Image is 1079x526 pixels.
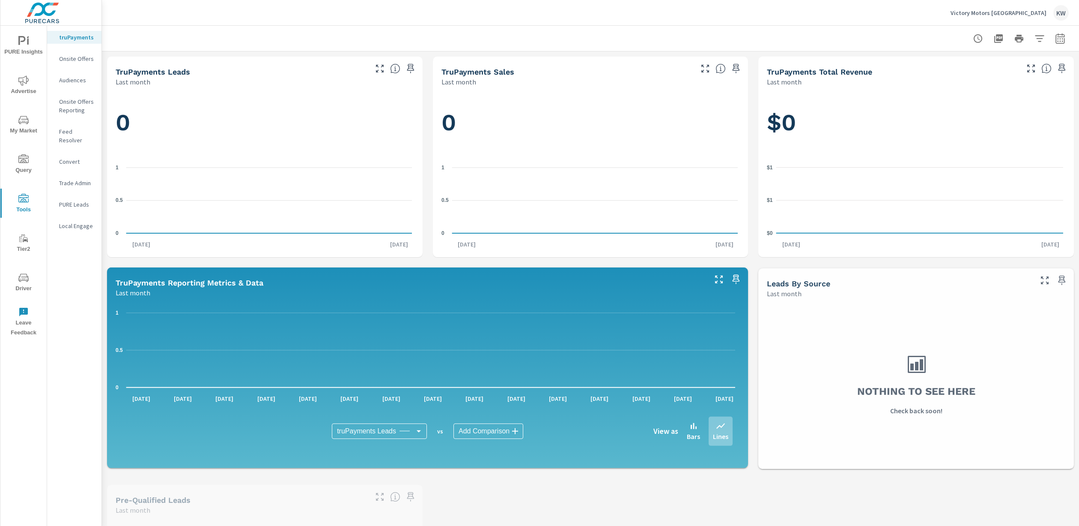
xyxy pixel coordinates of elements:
[116,288,150,298] p: Last month
[653,427,678,436] h6: View as
[116,505,150,515] p: Last month
[332,424,427,439] div: truPayments Leads
[441,165,444,171] text: 1
[857,384,975,399] h3: Nothing to see here
[1052,30,1069,47] button: Select Date Range
[116,496,191,505] h5: Pre-Qualified Leads
[441,230,444,236] text: 0
[47,95,101,117] div: Onsite Offers Reporting
[59,127,95,144] p: Feed Resolver
[687,431,700,442] p: Bars
[709,240,739,249] p: [DATE]
[767,77,802,87] p: Last month
[3,307,44,338] span: Leave Feedback
[59,33,95,42] p: truPayments
[116,67,190,76] h5: truPayments Leads
[126,394,156,403] p: [DATE]
[47,31,101,44] div: truPayments
[116,108,414,137] h1: 0
[767,289,802,299] p: Last month
[404,490,417,504] span: Save this to your personalized report
[47,74,101,87] div: Audiences
[776,240,806,249] p: [DATE]
[712,273,726,286] button: Make Fullscreen
[116,77,150,87] p: Last month
[3,36,44,57] span: PURE Insights
[293,394,323,403] p: [DATE]
[951,9,1046,17] p: Victory Motors [GEOGRAPHIC_DATA]
[729,62,743,75] span: Save this to your personalized report
[3,115,44,136] span: My Market
[1053,5,1069,21] div: KW
[390,63,400,74] span: The number of truPayments leads.
[116,230,119,236] text: 0
[47,177,101,189] div: Trade Admin
[116,385,119,391] text: 0
[59,200,95,209] p: PURE Leads
[543,394,573,403] p: [DATE]
[3,233,44,254] span: Tier2
[373,62,387,75] button: Make Fullscreen
[767,108,1065,137] h1: $0
[441,67,514,76] h5: truPayments Sales
[698,62,712,75] button: Make Fullscreen
[373,490,387,504] button: Make Fullscreen
[47,219,101,232] div: Local Engage
[453,424,523,439] div: Add Comparison
[209,394,239,403] p: [DATE]
[427,427,453,435] p: vs
[1038,274,1052,287] button: Make Fullscreen
[584,394,614,403] p: [DATE]
[1055,274,1069,287] span: Save this to your personalized report
[59,97,95,114] p: Onsite Offers Reporting
[59,76,95,84] p: Audiences
[1010,30,1028,47] button: Print Report
[116,310,119,316] text: 1
[168,394,198,403] p: [DATE]
[59,157,95,166] p: Convert
[0,26,47,341] div: nav menu
[441,77,476,87] p: Last month
[1055,62,1069,75] span: Save this to your personalized report
[116,197,123,203] text: 0.5
[3,75,44,96] span: Advertise
[376,394,406,403] p: [DATE]
[715,63,726,74] span: Number of sales matched to a truPayments lead. [Source: This data is sourced from the dealer's DM...
[890,406,942,416] p: Check back soon!
[47,155,101,168] div: Convert
[626,394,656,403] p: [DATE]
[767,230,773,236] text: $0
[59,222,95,230] p: Local Engage
[251,394,281,403] p: [DATE]
[990,30,1007,47] button: "Export Report to PDF"
[767,67,872,76] h5: truPayments Total Revenue
[116,278,263,287] h5: truPayments Reporting Metrics & Data
[441,108,740,137] h1: 0
[729,273,743,286] span: Save this to your personalized report
[767,279,830,288] h5: Leads By Source
[3,273,44,294] span: Driver
[668,394,698,403] p: [DATE]
[501,394,531,403] p: [DATE]
[767,197,773,203] text: $1
[337,427,396,436] span: truPayments Leads
[452,240,482,249] p: [DATE]
[713,431,728,442] p: Lines
[126,240,156,249] p: [DATE]
[116,347,123,353] text: 0.5
[59,179,95,187] p: Trade Admin
[47,198,101,211] div: PURE Leads
[384,240,414,249] p: [DATE]
[418,394,448,403] p: [DATE]
[1024,62,1038,75] button: Make Fullscreen
[116,165,119,171] text: 1
[459,427,510,436] span: Add Comparison
[459,394,489,403] p: [DATE]
[1035,240,1065,249] p: [DATE]
[3,194,44,215] span: Tools
[1031,30,1048,47] button: Apply Filters
[404,62,417,75] span: Save this to your personalized report
[1041,63,1052,74] span: Total revenue from sales matched to a truPayments lead. [Source: This data is sourced from the de...
[390,492,400,502] span: A basic review has been done and approved the credit worthiness of the lead by the configured cre...
[47,125,101,147] div: Feed Resolver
